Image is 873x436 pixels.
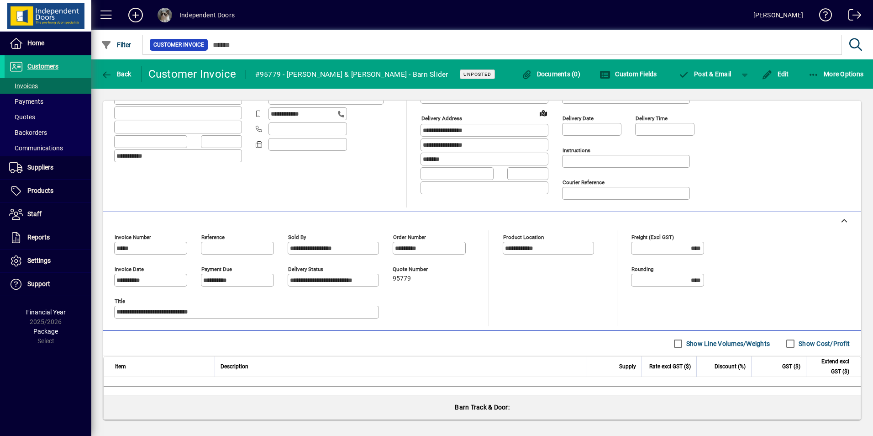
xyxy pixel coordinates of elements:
button: Profile [150,7,179,23]
span: ost & Email [678,70,731,78]
span: Back [101,70,131,78]
button: More Options [806,66,866,82]
a: Payments [5,94,91,109]
mat-label: Freight (excl GST) [631,234,674,240]
button: Back [99,66,134,82]
span: Support [27,280,50,287]
span: GST ($) [782,362,800,372]
mat-label: Delivery time [636,115,668,122]
mat-label: Courier Reference [563,179,605,186]
a: Staff [5,203,91,226]
mat-label: Rounding [631,266,653,272]
mat-label: Instructions [563,147,590,154]
a: Products [5,180,91,202]
span: Settings [27,257,51,264]
a: Home [5,32,91,55]
span: Reports [27,234,50,241]
span: Custom Fields [600,70,657,78]
div: [PERSON_NAME] [753,8,803,22]
span: Customers [27,63,58,70]
span: Supply [619,362,636,372]
span: Customer Invoice [153,40,204,49]
a: View on map [536,106,551,120]
mat-label: Invoice date [115,266,144,272]
span: Description [221,362,248,372]
mat-label: Invoice number [115,234,151,240]
span: Communications [9,144,63,152]
label: Show Line Volumes/Weights [684,339,770,348]
span: 95779 [393,275,411,282]
button: Custom Fields [597,66,659,82]
a: Communications [5,140,91,156]
mat-label: Reference [201,234,225,240]
span: P [694,70,698,78]
button: Edit [759,66,791,82]
a: Support [5,273,91,296]
mat-label: Title [115,298,125,304]
a: Knowledge Base [812,2,832,32]
button: Post & Email [674,66,736,82]
mat-label: Delivery status [288,266,323,272]
mat-label: Payment due [201,266,232,272]
div: Customer Invoice [148,67,237,81]
mat-label: Sold by [288,234,306,240]
div: #95779 - [PERSON_NAME] & [PERSON_NAME] - Barn Slider [255,67,448,82]
span: Backorders [9,129,47,136]
span: Rate excl GST ($) [649,362,691,372]
a: Quotes [5,109,91,125]
span: Products [27,187,53,194]
mat-label: Order number [393,234,426,240]
button: Add [121,7,150,23]
span: Financial Year [26,308,66,316]
a: Reports [5,226,91,249]
button: Filter [99,37,134,53]
span: Extend excl GST ($) [812,356,849,377]
span: Home [27,39,44,47]
a: Settings [5,250,91,272]
a: Backorders [5,125,91,140]
a: Invoices [5,78,91,94]
button: Documents (0) [519,66,583,82]
span: Documents (0) [521,70,580,78]
span: Edit [762,70,789,78]
mat-label: Product location [503,234,544,240]
div: Independent Doors [179,8,235,22]
span: More Options [808,70,864,78]
div: Barn Track & Door: [104,395,861,419]
mat-label: Delivery date [563,115,594,122]
span: Quote number [393,266,447,272]
span: Payments [9,98,43,105]
a: Logout [841,2,862,32]
span: Unposted [463,71,491,77]
app-page-header-button: Back [91,66,142,82]
span: Suppliers [27,164,53,171]
span: Package [33,328,58,335]
span: Quotes [9,113,35,121]
span: Invoices [9,82,38,90]
span: Staff [27,210,42,218]
a: Suppliers [5,156,91,179]
span: Discount (%) [715,362,746,372]
span: Item [115,362,126,372]
span: Filter [101,41,131,48]
label: Show Cost/Profit [797,339,850,348]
